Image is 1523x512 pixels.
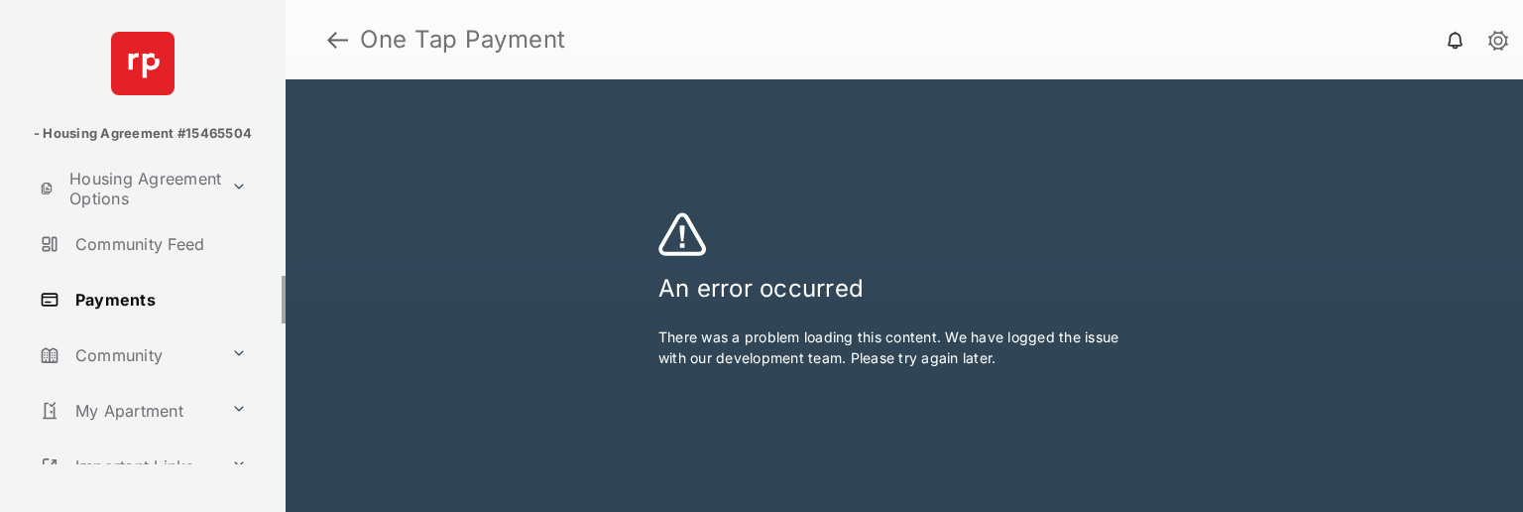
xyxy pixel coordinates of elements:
a: Important Links [32,443,223,490]
img: svg+xml;base64,PHN2ZyB4bWxucz0iaHR0cDovL3d3dy53My5vcmcvMjAwMC9zdmciIHdpZHRoPSI2NCIgaGVpZ2h0PSI2NC... [111,32,175,95]
h3: An error occurred [658,274,1150,303]
p: - Housing Agreement #15465504 [34,124,252,144]
a: My Apartment [32,387,223,435]
a: Community Feed [32,220,286,268]
a: Community [32,331,223,379]
p: There was a problem loading this content. We have logged the issue with our development team. Ple... [658,326,1150,368]
a: Payments [32,276,286,323]
a: Housing Agreement Options [32,165,223,212]
strong: One Tap Payment [360,28,566,52]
